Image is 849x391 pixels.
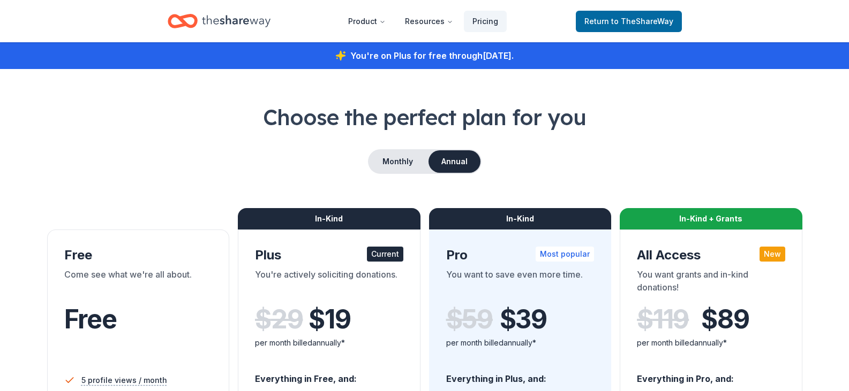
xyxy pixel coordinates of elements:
div: New [760,247,785,262]
div: Current [367,247,403,262]
a: Pricing [464,11,507,32]
div: Plus [255,247,403,264]
nav: Main [340,9,507,34]
span: $ 39 [500,304,547,334]
span: Free [64,303,117,335]
div: In-Kind + Grants [620,208,802,229]
div: Most popular [536,247,594,262]
button: Product [340,11,394,32]
div: You're actively soliciting donations. [255,268,403,298]
div: In-Kind [429,208,612,229]
div: per month billed annually* [255,336,403,349]
button: Monthly [369,150,426,173]
button: Resources [396,11,462,32]
div: Come see what we're all about. [64,268,213,298]
div: Pro [446,247,595,264]
div: Everything in Pro, and: [637,363,785,386]
div: Everything in Free, and: [255,363,403,386]
div: Everything in Plus, and: [446,363,595,386]
h1: Choose the perfect plan for you [43,102,806,132]
div: All Access [637,247,785,264]
div: You want grants and in-kind donations! [637,268,785,298]
span: $ 89 [701,304,749,334]
div: per month billed annually* [637,336,785,349]
a: Returnto TheShareWay [576,11,682,32]
span: 5 profile views / month [81,374,167,387]
div: per month billed annually* [446,336,595,349]
a: Home [168,9,271,34]
div: You want to save even more time. [446,268,595,298]
span: $ 19 [309,304,350,334]
div: Free [64,247,213,264]
button: Annual [429,150,480,173]
span: Return [584,15,673,28]
span: to TheShareWay [611,17,673,26]
div: In-Kind [238,208,420,229]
